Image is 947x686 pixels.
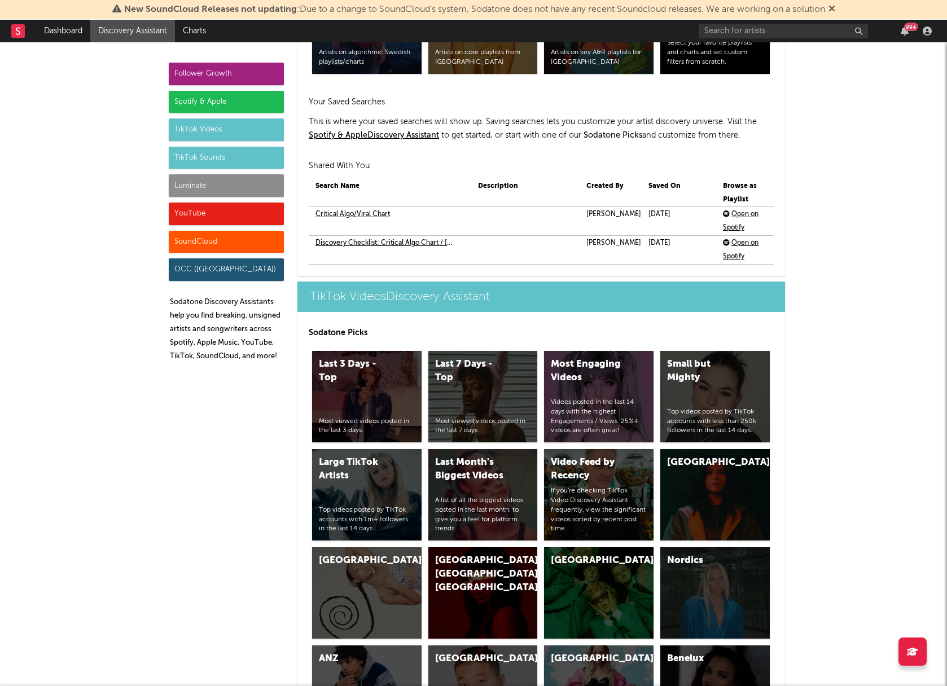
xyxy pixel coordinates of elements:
[544,351,654,442] a: Most Engaging VideosVideos posted in the last 14 days with the highest Engagements / Views. 25%+ ...
[428,547,538,639] a: [GEOGRAPHIC_DATA], [GEOGRAPHIC_DATA], [GEOGRAPHIC_DATA]
[319,358,396,385] div: Last 3 Days - Top
[435,358,512,385] div: Last 7 Days - Top
[471,179,580,207] th: Description
[544,547,654,639] a: [GEOGRAPHIC_DATA]
[435,456,512,483] div: Last Month's Biggest Videos
[169,174,284,197] div: Luminate
[36,20,90,42] a: Dashboard
[723,236,766,263] div: Open on Spotify
[580,236,642,265] td: [PERSON_NAME]
[309,115,774,142] p: This is where your saved searches will show up. Saving searches lets you customize your artist di...
[315,208,390,221] a: Critical Algo/Viral Chart
[169,118,284,141] div: TikTok Videos
[660,351,770,442] a: Small but MightyTop videos posted by TikTok accounts with less than 250k followers in the last 14...
[642,207,716,236] td: [DATE]
[309,326,774,340] p: Sodatone Picks
[716,179,766,207] th: Browse as Playlist
[169,231,284,253] div: SoundCloud
[319,456,396,483] div: Large TikTok Artists
[169,258,284,281] div: OCC ([GEOGRAPHIC_DATA])
[667,652,744,666] div: Benelux
[297,282,785,312] a: TikTok VideosDiscovery Assistant
[544,449,654,540] a: Video Feed by RecencyIf you're checking TikTok Video Discovery Assistant frequently, view the sig...
[319,48,415,67] div: Artists on algorithmic Swedish playlists/charts
[551,554,628,568] div: [GEOGRAPHIC_DATA]
[667,407,763,436] div: Top videos posted by TikTok accounts with less than 250k followers in the last 14 days.
[435,496,531,534] div: A list of all the biggest videos posted in the last month, to give you a feel for platform trends.
[428,449,538,540] a: Last Month's Biggest VideosA list of all the biggest videos posted in the last month, to give you...
[309,131,439,139] a: Spotify & AppleDiscovery Assistant
[319,505,415,534] div: Top videos posted by TikTok accounts with 1m+ followers in the last 14 days.
[642,236,716,265] td: [DATE]
[170,296,284,363] p: Sodatone Discovery Assistants help you find breaking, unsigned artists and songwriters across Spo...
[175,20,214,42] a: Charts
[723,211,759,231] span: Open on Spotify
[660,547,770,639] a: Nordics
[551,456,628,483] div: Video Feed by Recency
[315,236,455,250] a: Discovery Checklist: Critical Algo Chart / [GEOGRAPHIC_DATA]
[551,486,647,534] div: If you're checking TikTok Video Discovery Assistant frequently, view the significant videos sorte...
[124,5,825,14] span: : Due to a change to SoundCloud's system, Sodatone does not have any recent Soundcloud releases. ...
[667,456,744,469] div: [GEOGRAPHIC_DATA]
[169,91,284,113] div: Spotify & Apple
[312,449,422,540] a: Large TikTok ArtistsTop videos posted by TikTok accounts with 1m+ followers in the last 14 days.
[584,131,642,139] span: Sodatone Picks
[309,159,774,173] h2: Shared With You
[124,5,297,14] span: New SoundCloud Releases not updating
[828,5,835,14] span: Dismiss
[551,652,628,666] div: [GEOGRAPHIC_DATA]
[312,351,422,442] a: Last 3 Days - TopMost viewed videos posted in the last 3 days.
[551,48,647,67] div: Artists on key A&R playlists for [GEOGRAPHIC_DATA]
[319,554,396,568] div: [GEOGRAPHIC_DATA]
[309,179,471,207] th: Search Name
[90,20,175,42] a: Discovery Assistant
[551,398,647,436] div: Videos posted in the last 14 days with the highest Engagements / Views. 25%+ videos are often great!
[312,547,422,639] a: [GEOGRAPHIC_DATA]
[723,240,759,260] span: Open on Spotify
[699,24,868,38] input: Search for artists
[667,358,744,385] div: Small but Mighty
[319,417,415,436] div: Most viewed videos posted in the last 3 days.
[435,417,531,436] div: Most viewed videos posted in the last 7 days.
[667,38,763,67] div: Select your favorite playlists and charts and set custom filters from scratch.
[319,652,396,666] div: ANZ
[642,179,716,207] th: Saved On
[551,358,628,385] div: Most Engaging Videos
[723,208,766,235] div: Open on Spotify
[660,449,770,540] a: [GEOGRAPHIC_DATA]
[169,63,284,85] div: Follower Growth
[169,203,284,225] div: YouTube
[580,207,642,236] td: [PERSON_NAME]
[435,652,512,666] div: [GEOGRAPHIC_DATA]
[428,351,538,442] a: Last 7 Days - TopMost viewed videos posted in the last 7 days.
[169,147,284,169] div: TikTok Sounds
[309,95,774,109] h2: Your Saved Searches
[901,27,909,36] button: 99+
[904,23,918,31] div: 99 +
[667,554,744,568] div: Nordics
[580,179,642,207] th: Created By
[435,48,531,67] div: Artists on core playlists from [GEOGRAPHIC_DATA]
[435,554,512,595] div: [GEOGRAPHIC_DATA], [GEOGRAPHIC_DATA], [GEOGRAPHIC_DATA]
